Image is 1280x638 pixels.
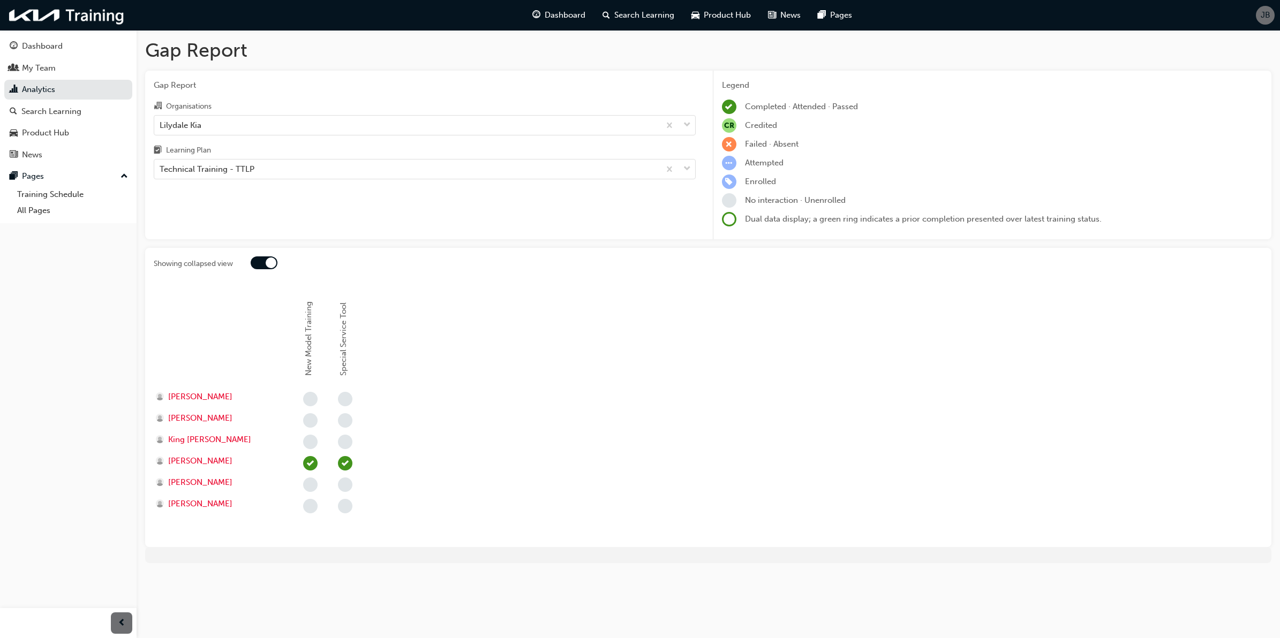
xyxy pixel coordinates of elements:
a: Search Learning [4,102,132,121]
span: search-icon [603,9,610,22]
span: news-icon [10,150,18,160]
span: null-icon [722,118,736,133]
span: news-icon [768,9,776,22]
span: up-icon [121,170,128,184]
button: Pages [4,166,132,186]
span: organisation-icon [154,102,162,111]
div: Legend [722,79,1263,92]
span: learningRecordVerb_NONE-icon [722,193,736,208]
span: learningRecordVerb_NONE-icon [303,477,318,492]
span: down-icon [683,162,691,176]
span: learningplan-icon [154,146,162,156]
h1: Gap Report [145,39,1271,62]
div: Dashboard [22,40,63,52]
span: search-icon [10,107,17,117]
span: Search Learning [614,9,674,21]
span: down-icon [683,118,691,132]
span: learningRecordVerb_NONE-icon [338,392,352,406]
span: learningRecordVerb_COMPLETE-icon [338,456,352,470]
span: chart-icon [10,85,18,95]
span: learningRecordVerb_FAIL-icon [722,137,736,151]
span: Pages [830,9,852,21]
span: Enrolled [745,177,776,186]
div: Technical Training - TTLP [160,163,254,176]
span: learningRecordVerb_NONE-icon [303,413,318,428]
div: Search Learning [21,105,81,118]
span: prev-icon [118,617,126,630]
div: Product Hub [22,127,69,139]
a: King [PERSON_NAME] [156,434,283,446]
span: JB [1261,9,1270,21]
span: learningRecordVerb_COMPLETE-icon [303,456,318,470]
span: [PERSON_NAME] [168,412,232,424]
a: Analytics [4,80,132,100]
span: Dual data display; a green ring indicates a prior completion presented over latest training status. [745,214,1102,224]
span: people-icon [10,64,18,73]
span: learningRecordVerb_NONE-icon [303,435,318,449]
span: Dashboard [545,9,585,21]
span: learningRecordVerb_NONE-icon [338,499,352,513]
span: Attempted [745,158,784,168]
span: Completed · Attended · Passed [745,102,858,111]
span: guage-icon [532,9,540,22]
a: car-iconProduct Hub [683,4,759,26]
a: [PERSON_NAME] [156,455,283,467]
span: Credited [745,120,777,130]
span: No interaction · Unenrolled [745,195,846,205]
div: Showing collapsed view [154,259,233,269]
span: News [780,9,801,21]
span: [PERSON_NAME] [168,455,232,467]
span: [PERSON_NAME] [168,476,232,489]
button: DashboardMy TeamAnalyticsSearch LearningProduct HubNews [4,34,132,166]
span: car-icon [691,9,699,22]
span: learningRecordVerb_NONE-icon [338,477,352,492]
div: Pages [22,170,44,183]
span: guage-icon [10,42,18,51]
a: pages-iconPages [809,4,861,26]
span: car-icon [10,128,18,138]
img: kia-training [5,4,129,26]
a: [PERSON_NAME] [156,391,283,403]
span: learningRecordVerb_NONE-icon [303,392,318,406]
span: Gap Report [154,79,696,92]
a: Training Schedule [13,186,132,203]
div: Lilydale Kia [160,119,201,131]
span: learningRecordVerb_NONE-icon [303,499,318,513]
span: Product Hub [704,9,751,21]
a: My Team [4,58,132,78]
span: pages-icon [818,9,826,22]
div: News [22,149,42,161]
a: guage-iconDashboard [524,4,594,26]
span: learningRecordVerb_COMPLETE-icon [722,100,736,114]
a: News [4,145,132,165]
a: [PERSON_NAME] [156,476,283,489]
a: All Pages [13,202,132,219]
button: JB [1256,6,1275,25]
div: My Team [22,62,56,74]
span: [PERSON_NAME] [168,391,232,403]
a: [PERSON_NAME] [156,412,283,424]
span: learningRecordVerb_NONE-icon [338,413,352,428]
span: Failed · Absent [745,139,799,149]
a: Dashboard [4,36,132,56]
span: learningRecordVerb_ENROLL-icon [722,174,736,189]
span: learningRecordVerb_NONE-icon [338,435,352,449]
div: Learning Plan [166,145,211,156]
a: news-iconNews [759,4,809,26]
span: King [PERSON_NAME] [168,434,251,446]
a: [PERSON_NAME] [156,498,283,510]
span: [PERSON_NAME] [168,498,232,510]
a: Product Hub [4,123,132,143]
div: Organisations [166,101,212,112]
span: learningRecordVerb_ATTEMPT-icon [722,156,736,170]
span: pages-icon [10,172,18,181]
a: search-iconSearch Learning [594,4,683,26]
